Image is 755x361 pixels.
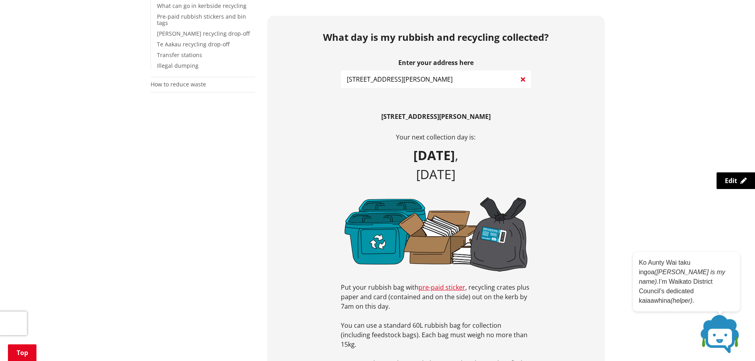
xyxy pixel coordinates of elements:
[8,344,36,361] a: Top
[157,40,229,48] a: Te Aakau recycling drop-off
[381,112,491,121] b: [STREET_ADDRESS][PERSON_NAME]
[341,146,531,184] p: ,
[157,13,246,27] a: Pre-paid rubbish stickers and bin tags
[341,132,531,142] p: Your next collection day is:
[413,147,455,164] b: [DATE]
[717,172,755,189] a: Edit
[341,283,531,311] p: Put your rubbish bag with , recycling crates plus paper and card (contained and on the side) out ...
[341,321,531,349] p: You can use a standard 60L rubbish bag for collection (including feedstock bags). Each bag must w...
[671,297,692,304] em: (helper)
[157,2,247,10] a: What can go in kerbside recycling
[419,283,465,292] a: pre-paid sticker
[273,32,599,43] h2: What day is my rubbish and recycling collected?
[341,59,531,67] label: Enter your address here
[341,71,531,88] input: e.g. Duke Street NGARUAWAHIA
[151,80,206,88] a: How to reduce waste
[725,176,737,185] span: Edit
[341,193,531,275] img: plastic-paper-bag-b.png
[157,51,202,59] a: Transfer stations
[157,30,250,37] a: [PERSON_NAME] recycling drop-off
[639,269,725,285] em: ([PERSON_NAME] is my name).
[416,166,455,183] span: [DATE]
[157,62,199,69] a: Illegal dumping
[639,258,734,306] p: Ko Aunty Wai taku ingoa I’m Waikato District Council’s dedicated kaiaawhina .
